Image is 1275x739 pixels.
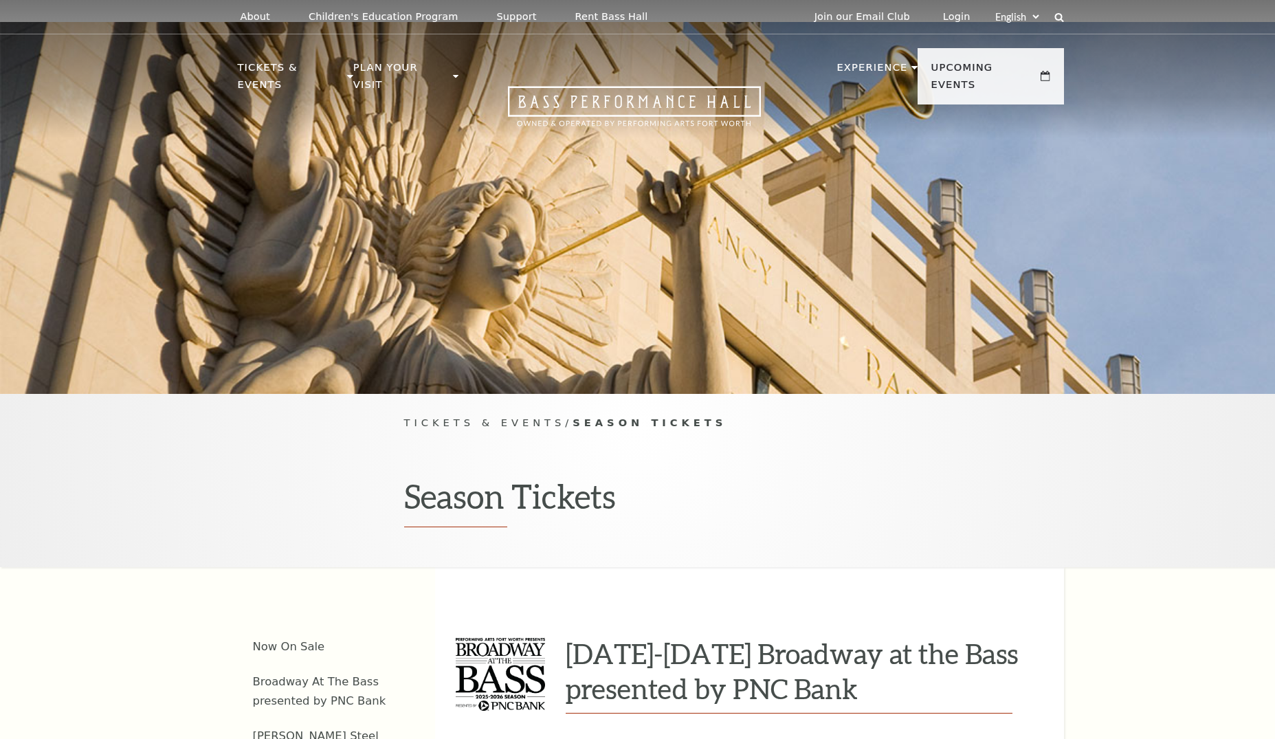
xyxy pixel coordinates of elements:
[309,11,458,23] p: Children's Education Program
[931,59,1038,101] p: Upcoming Events
[404,417,566,428] span: Tickets & Events
[573,417,727,428] span: Season Tickets
[253,675,386,708] a: Broadway At The Bass presented by PNC Bank
[497,11,537,23] p: Support
[404,476,872,527] h1: Season Tickets
[575,11,648,23] p: Rent Bass Hall
[566,636,1023,706] h3: [DATE]-[DATE] Broadway at the Bass presented by PNC Bank
[238,59,344,101] p: Tickets & Events
[253,640,325,653] a: Now On Sale
[404,415,872,432] p: /
[456,638,545,711] img: 2526-logo-stack-a_k.png
[993,10,1041,23] select: Select:
[836,59,907,84] p: Experience
[241,11,270,23] p: About
[353,59,450,101] p: Plan Your Visit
